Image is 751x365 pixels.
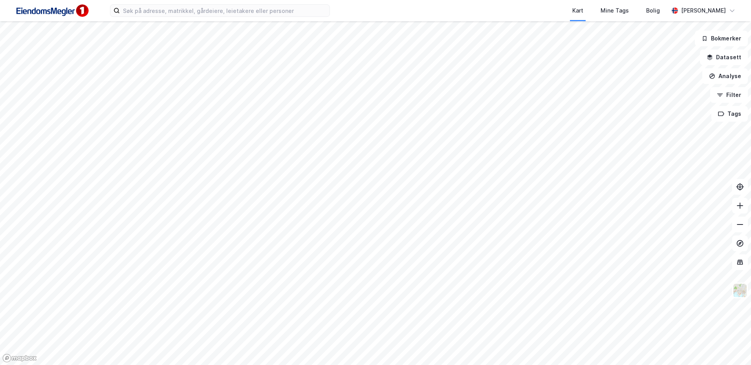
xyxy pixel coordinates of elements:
div: [PERSON_NAME] [681,6,726,15]
div: Bolig [646,6,660,15]
div: Kontrollprogram for chat [712,327,751,365]
div: Kart [572,6,583,15]
iframe: Chat Widget [712,327,751,365]
input: Søk på adresse, matrikkel, gårdeiere, leietakere eller personer [120,5,330,16]
img: F4PB6Px+NJ5v8B7XTbfpPpyloAAAAASUVORK5CYII= [13,2,91,20]
div: Mine Tags [601,6,629,15]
